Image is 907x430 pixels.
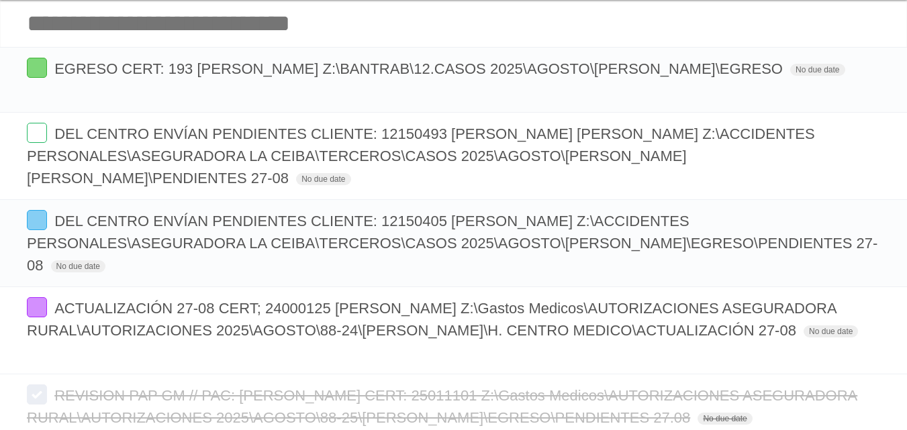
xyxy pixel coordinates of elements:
[27,123,47,143] label: Done
[27,125,815,186] span: DEL CENTRO ENVÍAN PENDIENTES CLIENTE: 12150493 [PERSON_NAME] [PERSON_NAME] Z:\ACCIDENTES PERSONAL...
[27,300,836,339] span: ACTUALIZACIÓN 27-08 CERT; 24000125 [PERSON_NAME] Z:\Gastos Medicos\AUTORIZACIONES ASEGURADORA RUR...
[27,58,47,78] label: Done
[804,325,858,337] span: No due date
[27,387,857,426] span: REVISION PAP GM // PAC: [PERSON_NAME] CERT: 25011101 Z:\Gastos Medicos\AUTORIZACIONES ASEGURADORA...
[27,384,47,405] label: Done
[790,64,845,76] span: No due date
[54,60,786,77] span: EGRESO CERT: 193 [PERSON_NAME] Z:\BANTRAB\12.CASOS 2025\AGOSTO\[PERSON_NAME]\EGRESO
[27,297,47,317] label: Done
[296,173,350,185] span: No due date
[27,213,877,274] span: DEL CENTRO ENVÍAN PENDIENTES CLIENTE: 12150405 [PERSON_NAME] Z:\ACCIDENTES PERSONALES\ASEGURADORA...
[27,210,47,230] label: Done
[51,260,105,272] span: No due date
[698,413,752,425] span: No due date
